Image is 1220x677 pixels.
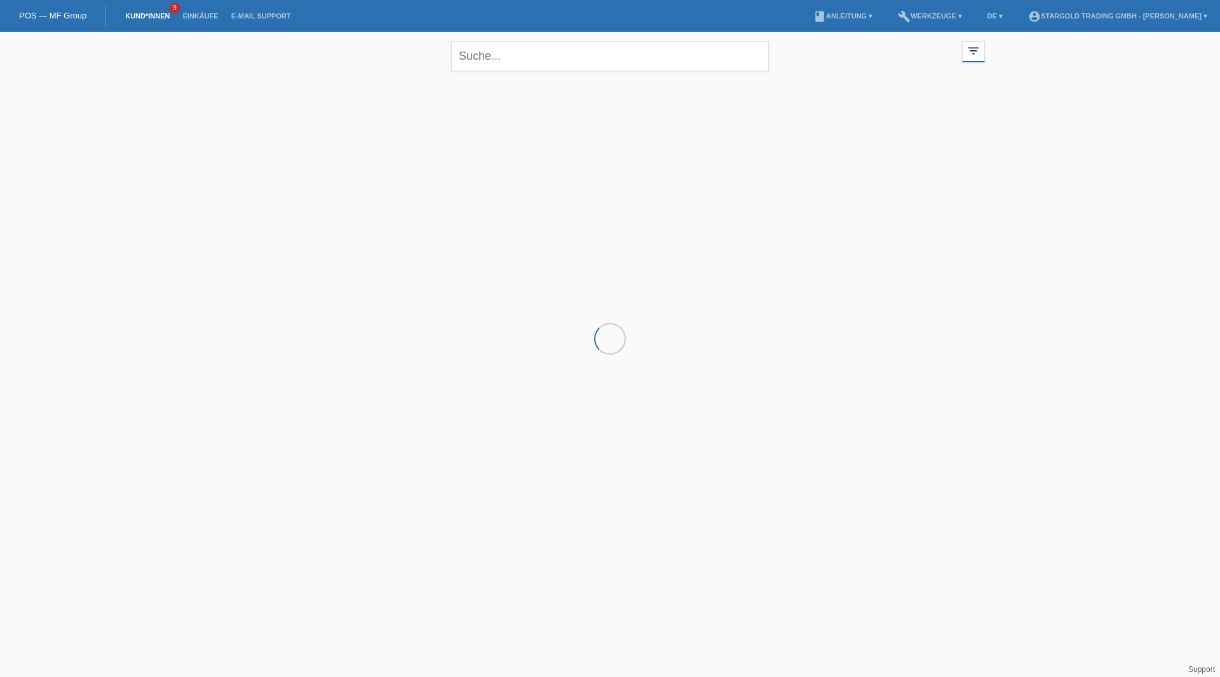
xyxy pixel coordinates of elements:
[1028,10,1041,23] i: account_circle
[1022,12,1214,20] a: account_circleStargold Trading GmbH - [PERSON_NAME] ▾
[170,3,180,14] span: 9
[981,12,1009,20] a: DE ▾
[176,12,224,20] a: Einkäufe
[813,10,826,23] i: book
[807,12,879,20] a: bookAnleitung ▾
[966,44,980,58] i: filter_list
[19,11,86,20] a: POS — MF Group
[891,12,968,20] a: buildWerkzeuge ▾
[225,12,297,20] a: E-Mail Support
[451,41,769,71] input: Suche...
[898,10,911,23] i: build
[119,12,176,20] a: Kund*innen
[1188,665,1215,674] a: Support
